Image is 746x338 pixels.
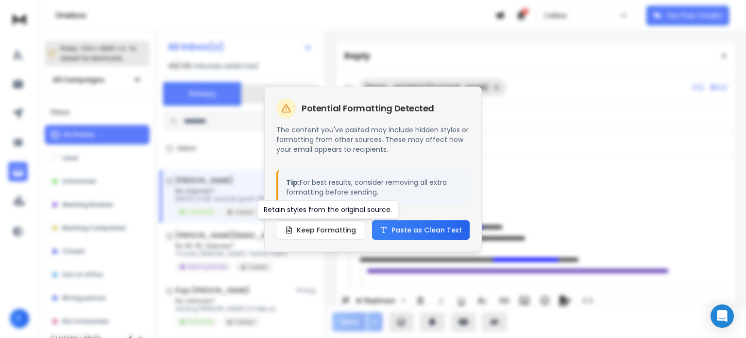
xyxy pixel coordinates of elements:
button: Paste as Clean Text [372,220,470,240]
button: Keep Formatting [277,220,364,240]
p: For best results, consider removing all extra formatting before sending. [286,178,462,197]
h2: Potential Formatting Detected [302,104,434,113]
p: The content you've pasted may include hidden styles or formatting from other sources. These may a... [276,125,470,154]
div: Open Intercom Messenger [711,304,734,328]
strong: Tip: [286,178,300,187]
div: Retain styles from the original source. [257,200,398,219]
